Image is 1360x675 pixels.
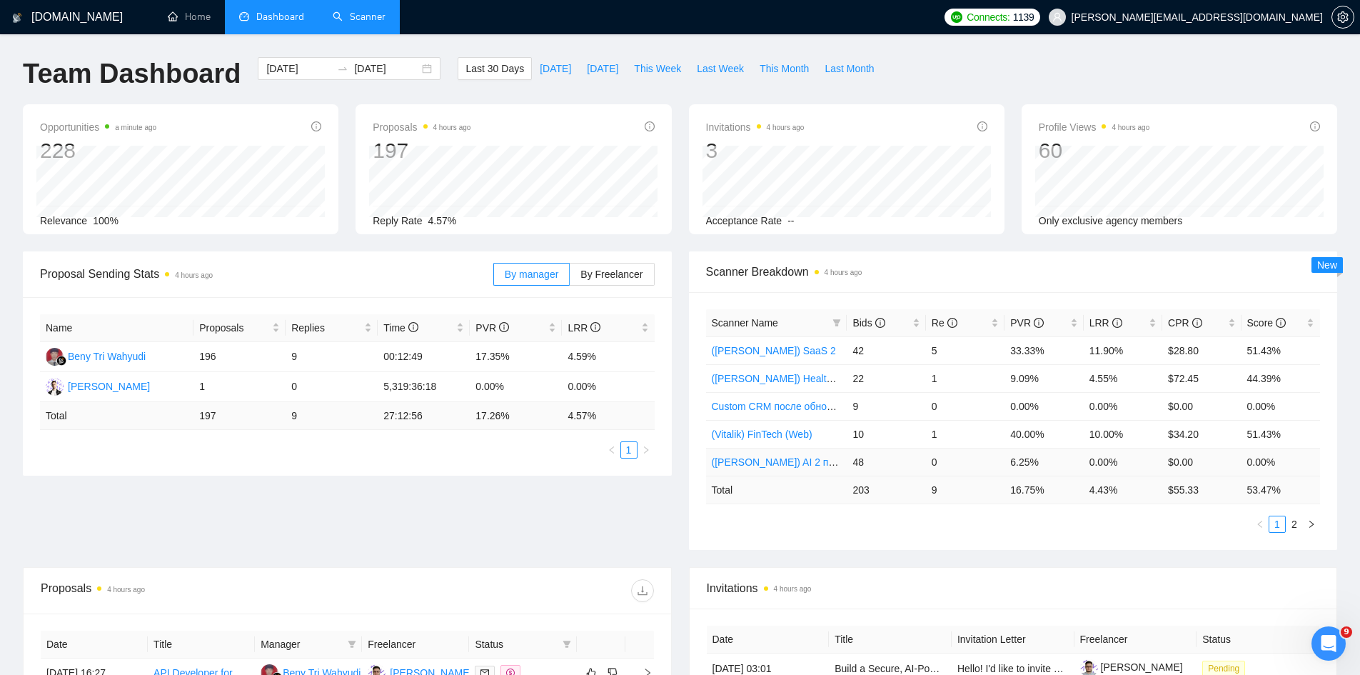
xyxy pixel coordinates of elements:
td: 9.09% [1004,364,1083,392]
td: $0.00 [1162,448,1241,476]
th: Proposals [193,314,286,342]
a: ([PERSON_NAME]) AI 2 после обновы профиля [712,456,933,468]
div: Proposals [41,579,347,602]
span: By Freelancer [580,269,643,280]
span: Opportunities [40,119,156,136]
span: Last 30 Days [465,61,524,76]
span: filter [832,319,841,327]
span: filter [830,312,844,334]
img: gigradar-bm.png [56,356,66,366]
td: 0.00% [470,372,562,402]
th: Status [1197,626,1319,654]
span: [DATE] [540,61,571,76]
span: PVR [1010,317,1044,329]
time: 4 hours ago [107,586,145,594]
td: 11.90% [1084,336,1162,364]
td: 0.00% [1241,448,1320,476]
td: 4.55% [1084,364,1162,392]
a: ([PERSON_NAME]) SaaS 2 [712,345,836,356]
td: 1 [926,364,1004,392]
span: info-circle [1310,121,1320,131]
button: Last Week [689,57,752,80]
div: [PERSON_NAME] [68,379,150,394]
span: Dashboard [256,11,304,23]
td: $72.45 [1162,364,1241,392]
td: 4.43 % [1084,476,1162,504]
span: info-circle [1276,318,1286,328]
span: download [632,585,653,596]
span: swap-right [337,63,348,74]
span: info-circle [1034,318,1044,328]
span: 4.57% [428,215,457,226]
span: info-circle [875,318,885,328]
td: 0 [286,372,378,402]
span: 1139 [1013,9,1034,25]
span: This Month [760,61,809,76]
td: 53.47 % [1241,476,1320,504]
td: 42 [847,336,925,364]
time: 4 hours ago [825,269,862,276]
time: 4 hours ago [433,124,471,131]
span: left [1256,520,1264,529]
button: [DATE] [579,57,626,80]
td: 33.33% [1004,336,1083,364]
th: Invitation Letter [952,626,1074,654]
td: 0 [926,392,1004,420]
td: 40.00% [1004,420,1083,448]
span: info-circle [947,318,957,328]
td: 197 [193,402,286,430]
td: 0.00% [1084,392,1162,420]
span: Last Week [697,61,744,76]
a: Custom CRM после обновы профилей [712,401,890,412]
img: BT [46,348,64,366]
td: 9 [286,342,378,372]
span: filter [348,640,356,649]
span: to [337,63,348,74]
img: OC [46,378,64,396]
span: Invitations [706,119,805,136]
td: 00:12:49 [378,342,470,372]
span: Scanner Breakdown [706,263,1321,281]
td: 10 [847,420,925,448]
td: 0.00% [1084,448,1162,476]
td: 48 [847,448,925,476]
td: 9 [847,392,925,420]
span: info-circle [645,121,655,131]
div: 228 [40,137,156,164]
button: right [1303,516,1320,533]
a: [PERSON_NAME] [1080,661,1183,673]
th: Title [148,631,255,659]
span: left [608,446,616,454]
span: Proposals [199,320,269,336]
span: Re [932,317,957,329]
span: info-circle [977,121,987,131]
td: 1 [926,420,1004,448]
span: By manager [505,269,558,280]
li: 1 [1269,516,1286,533]
a: ([PERSON_NAME]) Health & Wellness (Web) после обновы профиля [712,373,1027,384]
span: Relevance [40,215,87,226]
span: Acceptance Rate [706,215,782,226]
span: This Week [634,61,681,76]
span: LRR [568,322,600,334]
span: info-circle [408,322,418,332]
td: 22 [847,364,925,392]
td: 203 [847,476,925,504]
a: Pending [1202,662,1251,674]
th: Freelancer [362,631,469,659]
button: right [638,441,655,459]
li: Previous Page [1251,516,1269,533]
td: $0.00 [1162,392,1241,420]
span: Proposal Sending Stats [40,265,493,283]
iframe: Intercom live chat [1311,626,1346,661]
td: 51.43% [1241,420,1320,448]
span: filter [345,634,359,655]
span: filter [563,640,571,649]
td: 9 [926,476,1004,504]
li: 1 [620,441,638,459]
span: user [1052,12,1062,22]
th: Title [829,626,952,654]
td: 196 [193,342,286,372]
img: upwork-logo.png [951,11,962,23]
a: 1 [1269,516,1285,532]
